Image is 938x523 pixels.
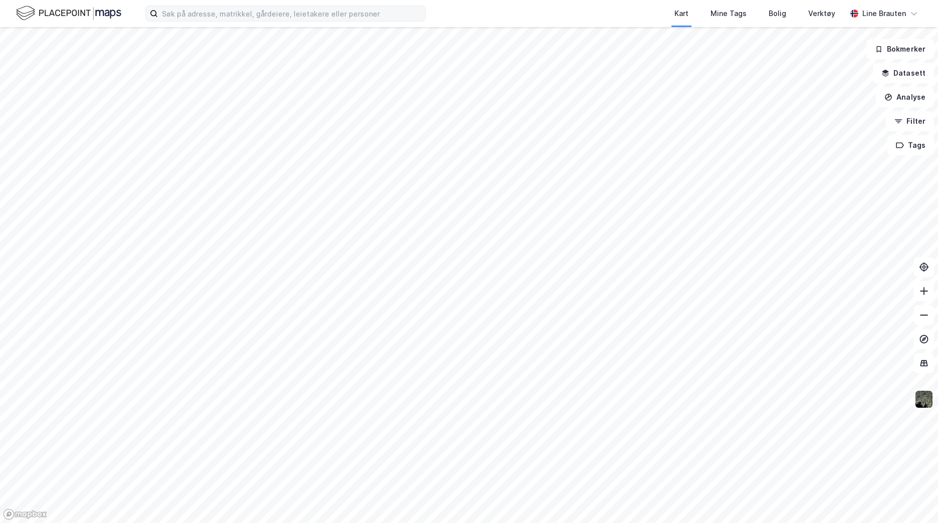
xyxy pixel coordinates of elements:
div: Line Brauten [862,8,906,20]
div: Mine Tags [711,8,747,20]
div: Kart [674,8,688,20]
div: Bolig [769,8,786,20]
div: Verktøy [808,8,835,20]
div: Kontrollprogram for chat [888,475,938,523]
iframe: Chat Widget [888,475,938,523]
input: Søk på adresse, matrikkel, gårdeiere, leietakere eller personer [158,6,425,21]
img: logo.f888ab2527a4732fd821a326f86c7f29.svg [16,5,121,22]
